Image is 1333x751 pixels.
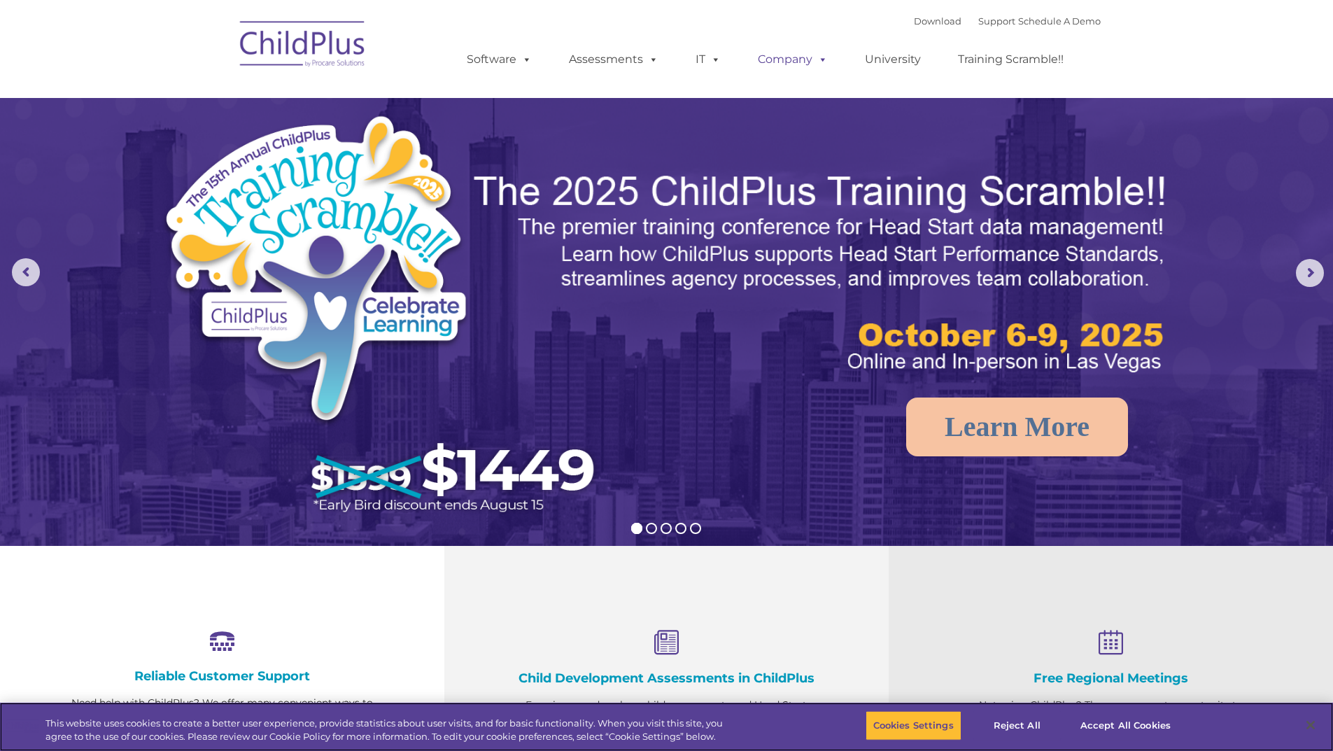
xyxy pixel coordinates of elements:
p: Not using ChildPlus? These are a great opportunity to network and learn from ChildPlus users. Fin... [959,696,1263,749]
a: IT [682,45,735,73]
span: Last name [195,92,237,103]
a: Training Scramble!! [944,45,1078,73]
button: Accept All Cookies [1073,711,1178,741]
img: ChildPlus by Procare Solutions [233,11,373,81]
h4: Reliable Customer Support [70,668,374,684]
h4: Free Regional Meetings [959,671,1263,686]
a: Schedule A Demo [1018,15,1101,27]
p: Need help with ChildPlus? We offer many convenient ways to contact our amazing Customer Support r... [70,694,374,747]
button: Reject All [973,711,1061,741]
a: Download [914,15,961,27]
a: Learn More [906,398,1128,456]
button: Cookies Settings [866,711,961,741]
font: | [914,15,1101,27]
a: Support [978,15,1015,27]
a: Software [453,45,546,73]
a: Assessments [555,45,672,73]
div: This website uses cookies to create a better user experience, provide statistics about user visit... [45,717,733,744]
h4: Child Development Assessments in ChildPlus [514,671,819,686]
p: Experience and analyze child assessments and Head Start data management in one system with zero c... [514,696,819,749]
button: Close [1295,710,1326,741]
a: Company [744,45,842,73]
a: University [851,45,935,73]
span: Phone number [195,150,254,160]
